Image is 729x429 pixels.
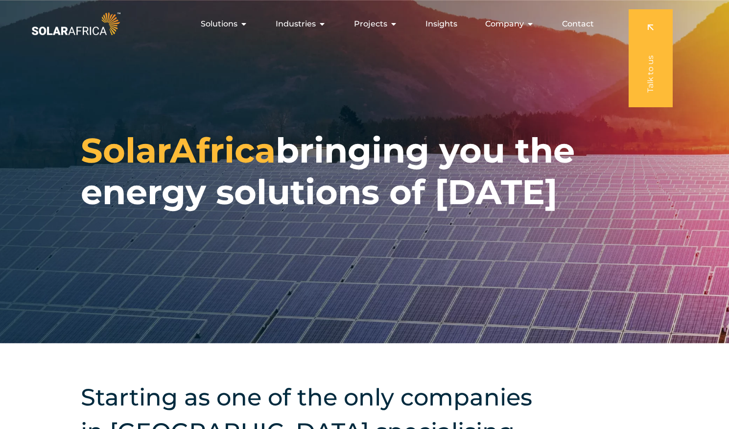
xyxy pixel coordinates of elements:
a: Contact [562,18,594,30]
span: Projects [354,18,387,30]
div: Menu Toggle [122,14,602,34]
span: Solutions [201,18,237,30]
span: Company [485,18,524,30]
a: Insights [425,18,457,30]
span: SolarAfrica [81,129,276,171]
h1: bringing you the energy solutions of [DATE] [81,130,648,213]
nav: Menu [122,14,602,34]
span: Industries [276,18,316,30]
